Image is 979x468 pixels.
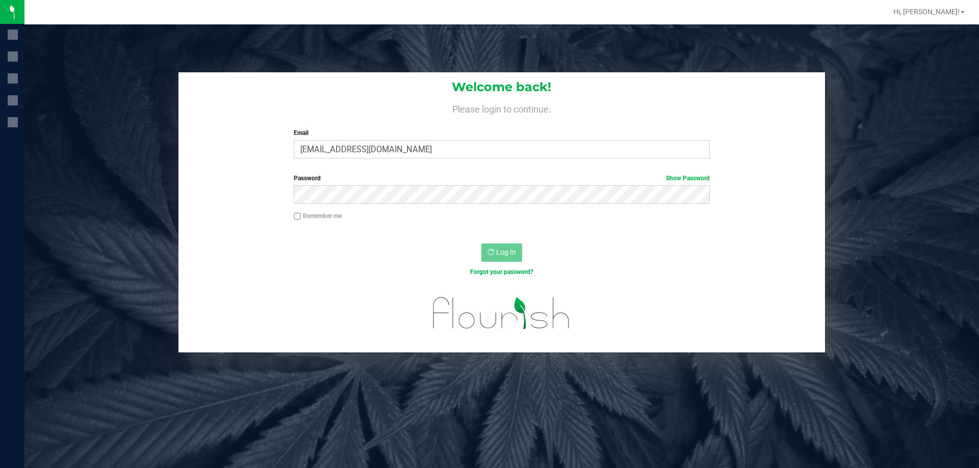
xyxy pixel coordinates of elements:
[666,175,710,182] a: Show Password
[294,213,301,220] input: Remember me
[496,248,516,256] span: Log In
[470,268,533,276] a: Forgot your password?
[481,243,522,262] button: Log In
[421,287,582,339] img: flourish_logo.svg
[294,128,709,137] label: Email
[294,211,342,221] label: Remember me
[178,102,825,114] h4: Please login to continue.
[294,175,321,182] span: Password
[893,8,960,16] span: Hi, [PERSON_NAME]!
[178,80,825,94] h1: Welcome back!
